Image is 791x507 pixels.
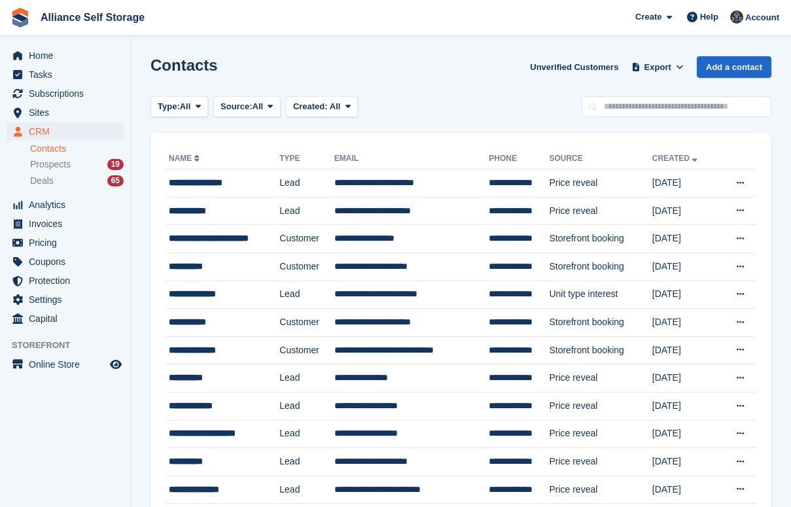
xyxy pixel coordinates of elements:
[279,392,334,420] td: Lead
[549,225,652,253] td: Storefront booking
[330,101,341,111] span: All
[279,197,334,225] td: Lead
[652,197,718,225] td: [DATE]
[169,154,202,163] a: Name
[652,253,718,281] td: [DATE]
[652,364,718,393] td: [DATE]
[279,448,334,476] td: Lead
[29,271,107,290] span: Protection
[549,420,652,448] td: Price reveal
[30,175,54,187] span: Deals
[652,225,718,253] td: [DATE]
[12,339,130,352] span: Storefront
[652,154,700,163] a: Created
[253,100,264,113] span: All
[29,234,107,252] span: Pricing
[697,56,771,78] a: Add a contact
[279,336,334,364] td: Customer
[29,196,107,214] span: Analytics
[7,215,124,233] a: menu
[549,448,652,476] td: Price reveal
[730,10,743,24] img: Romilly Norton
[150,56,218,74] h1: Contacts
[29,84,107,103] span: Subscriptions
[489,149,549,169] th: Phone
[150,96,208,118] button: Type: All
[652,392,718,420] td: [DATE]
[286,96,358,118] button: Created: All
[29,253,107,271] span: Coupons
[652,448,718,476] td: [DATE]
[30,174,124,188] a: Deals 65
[549,197,652,225] td: Price reveal
[213,96,281,118] button: Source: All
[35,7,150,28] a: Alliance Self Storage
[549,169,652,198] td: Price reveal
[7,46,124,65] a: menu
[29,122,107,141] span: CRM
[525,56,624,78] a: Unverified Customers
[29,215,107,233] span: Invoices
[29,103,107,122] span: Sites
[7,309,124,328] a: menu
[29,65,107,84] span: Tasks
[279,253,334,281] td: Customer
[107,159,124,170] div: 19
[29,355,107,374] span: Online Store
[279,225,334,253] td: Customer
[549,364,652,393] td: Price reveal
[220,100,252,113] span: Source:
[107,175,124,186] div: 65
[7,253,124,271] a: menu
[549,253,652,281] td: Storefront booking
[629,56,686,78] button: Export
[10,8,30,27] img: stora-icon-8386f47178a22dfd0bd8f6a31ec36ba5ce8667c1dd55bd0f319d3a0aa187defe.svg
[700,10,718,24] span: Help
[745,11,779,24] span: Account
[108,357,124,372] a: Preview store
[29,46,107,65] span: Home
[7,103,124,122] a: menu
[652,309,718,337] td: [DATE]
[549,309,652,337] td: Storefront booking
[334,149,489,169] th: Email
[30,158,71,171] span: Prospects
[279,309,334,337] td: Customer
[279,476,334,504] td: Lead
[652,169,718,198] td: [DATE]
[652,281,718,309] td: [DATE]
[549,392,652,420] td: Price reveal
[180,100,191,113] span: All
[293,101,328,111] span: Created:
[652,336,718,364] td: [DATE]
[29,309,107,328] span: Capital
[7,196,124,214] a: menu
[279,420,334,448] td: Lead
[549,281,652,309] td: Unit type interest
[635,10,661,24] span: Create
[279,169,334,198] td: Lead
[279,364,334,393] td: Lead
[279,281,334,309] td: Lead
[7,84,124,103] a: menu
[549,149,652,169] th: Source
[158,100,180,113] span: Type:
[7,355,124,374] a: menu
[7,290,124,309] a: menu
[29,290,107,309] span: Settings
[7,271,124,290] a: menu
[644,61,671,74] span: Export
[7,122,124,141] a: menu
[7,234,124,252] a: menu
[30,143,124,155] a: Contacts
[549,476,652,504] td: Price reveal
[279,149,334,169] th: Type
[652,476,718,504] td: [DATE]
[7,65,124,84] a: menu
[30,158,124,171] a: Prospects 19
[652,420,718,448] td: [DATE]
[549,336,652,364] td: Storefront booking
